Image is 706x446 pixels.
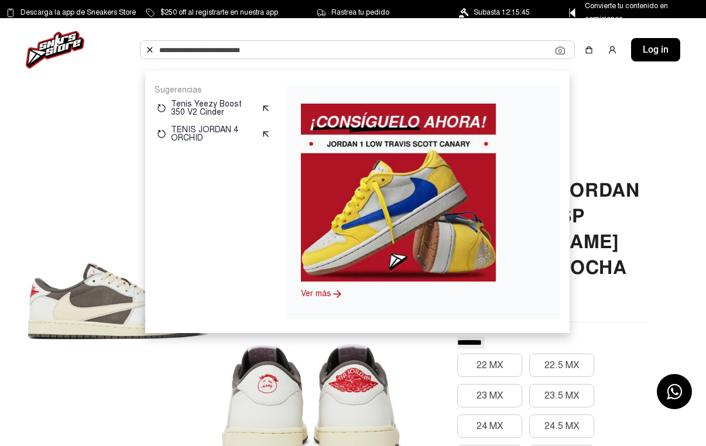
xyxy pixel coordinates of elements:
span: Subasta 12:15:45 [474,6,530,19]
button: 23.5 MX [529,384,594,407]
img: restart.svg [157,129,166,139]
p: Tenis Yeezy Boost 350 V2 Cinder [171,100,256,116]
img: suggest.svg [261,129,270,139]
p: Sugerencias [155,85,273,95]
img: Buscar [145,45,155,54]
img: shopping [584,45,594,54]
img: logo [26,31,84,68]
button: 22 MX [457,354,522,377]
span: Log in [643,43,669,57]
span: $250 off al registrarte en nuestra app [160,6,278,19]
img: suggest.svg [261,104,270,113]
img: Cámara [556,46,565,55]
button: 24.5 MX [529,414,594,438]
img: Control Point Icon [565,8,580,18]
span: Descarga la app de Sneakers Store [20,6,136,19]
a: Ver más [301,289,331,299]
img: user [608,45,617,54]
p: TENIS JORDAN 4 ORCHID [171,126,256,142]
button: 22.5 MX [529,354,594,377]
button: 23 MX [457,384,522,407]
span: Rastrea tu pedido [331,6,389,19]
button: 24 MX [457,414,522,438]
img: restart.svg [157,104,166,113]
